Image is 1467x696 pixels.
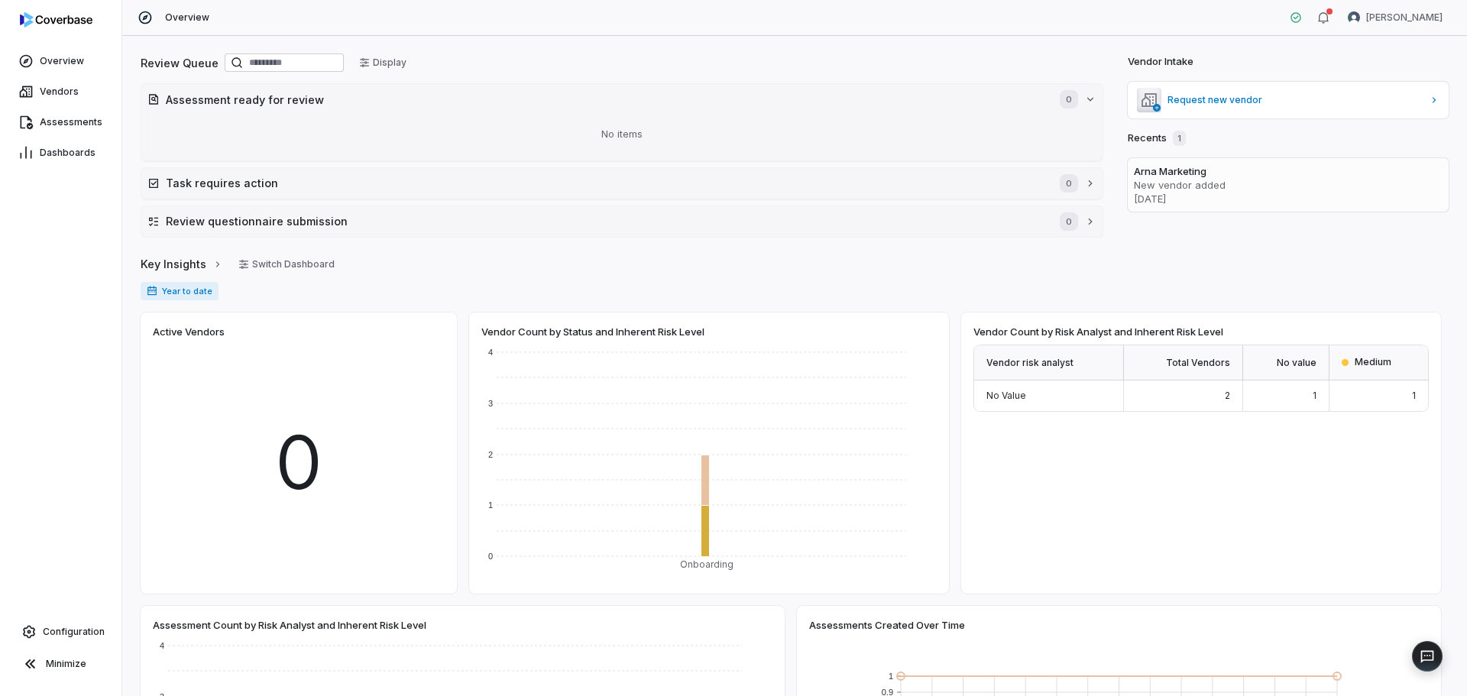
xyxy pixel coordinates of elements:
div: Total Vendors [1124,345,1243,380]
span: Overview [165,11,209,24]
h2: Vendor Intake [1128,54,1193,70]
h2: Assessment ready for review [166,92,1044,108]
span: Assessments Created Over Time [809,618,965,632]
span: Vendor Count by Risk Analyst and Inherent Risk Level [973,325,1223,338]
img: Joe Peddle avatar [1348,11,1360,24]
button: Assessment ready for review0 [141,84,1103,115]
span: Overview [40,55,84,67]
a: Request new vendor [1128,82,1449,118]
a: Assessments [3,108,118,136]
text: 2 [488,450,493,459]
span: Vendors [40,86,79,98]
span: Medium [1355,356,1391,368]
span: 0 [1060,212,1078,231]
a: Dashboards [3,139,118,167]
button: Display [350,51,416,74]
button: Joe Peddle avatar[PERSON_NAME] [1339,6,1452,29]
h2: Recents [1128,131,1186,146]
img: logo-D7KZi-bG.svg [20,12,92,28]
h2: Task requires action [166,175,1044,191]
span: Key Insights [141,256,206,272]
span: Minimize [46,658,86,670]
button: Task requires action0 [141,168,1103,199]
button: Switch Dashboard [229,253,344,276]
span: Dashboards [40,147,96,159]
span: Active Vendors [153,325,225,338]
text: 1 [889,672,893,681]
a: Key Insights [141,248,223,280]
a: Vendors [3,78,118,105]
button: Minimize [6,649,115,679]
div: No value [1243,345,1329,380]
h2: Review questionnaire submission [166,213,1044,229]
h2: Review Queue [141,55,219,71]
span: Assessment Count by Risk Analyst and Inherent Risk Level [153,618,426,632]
div: No items [147,115,1096,154]
span: Configuration [43,626,105,638]
h3: Arna Marketing [1134,164,1443,178]
text: 0 [488,552,493,561]
span: 0 [275,408,322,517]
button: Review questionnaire submission0 [141,206,1103,237]
span: 0 [1060,174,1078,193]
div: Vendor risk analyst [974,345,1124,380]
button: Key Insights [136,248,228,280]
span: 1 [1173,131,1186,146]
span: Assessments [40,116,102,128]
span: Year to date [141,282,219,300]
span: Vendor Count by Status and Inherent Risk Level [481,325,704,338]
span: 2 [1225,390,1230,401]
text: 3 [488,399,493,408]
text: 4 [160,641,164,650]
a: Overview [3,47,118,75]
span: [PERSON_NAME] [1366,11,1443,24]
span: 1 [1412,390,1416,401]
text: 1 [488,500,493,510]
span: No Value [986,390,1026,401]
span: Request new vendor [1167,94,1423,106]
span: 1 [1313,390,1316,401]
span: 0 [1060,90,1078,108]
a: Arna MarketingNew vendor added[DATE] [1128,158,1449,212]
svg: Date range for report [147,286,157,296]
a: Configuration [6,618,115,646]
p: New vendor added [1134,178,1443,192]
text: 4 [488,348,493,357]
p: [DATE] [1134,192,1443,206]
